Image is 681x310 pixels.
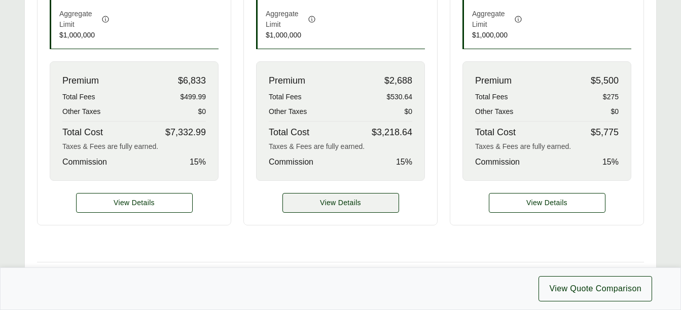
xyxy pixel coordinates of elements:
div: Taxes & Fees are fully earned. [62,141,206,152]
span: Total Fees [62,92,95,102]
span: View Details [114,198,155,208]
span: $3,218.64 [372,126,412,139]
button: View Quote Comparison [539,276,652,301]
span: Aggregate Limit [59,9,99,30]
span: Other Taxes [269,106,307,117]
span: Aggregate Limit [472,9,512,30]
span: $7,332.99 [165,126,206,139]
span: $6,833 [178,74,206,88]
span: Total Cost [475,126,516,139]
span: $0 [611,106,619,117]
button: View Details [489,193,605,213]
a: Option A details [76,193,193,213]
span: 15 % [602,156,619,168]
div: Taxes & Fees are fully earned. [269,141,412,152]
span: Other Taxes [475,106,513,117]
span: $1,000,000 [59,30,110,41]
span: Commission [269,156,313,168]
span: $1,000,000 [266,30,316,41]
span: $275 [603,92,619,102]
span: $0 [404,106,412,117]
span: Total Fees [269,92,302,102]
span: Total Cost [269,126,309,139]
span: $2,688 [384,74,412,88]
span: View Quote Comparison [549,283,641,295]
button: View Details [282,193,399,213]
span: $499.99 [180,92,206,102]
a: Option C details [489,193,605,213]
span: Other Taxes [62,106,100,117]
span: Premium [269,74,305,88]
span: $0 [198,106,206,117]
span: Premium [475,74,512,88]
span: $530.64 [386,92,412,102]
span: Commission [62,156,107,168]
span: View Details [526,198,567,208]
a: Option B details [282,193,399,213]
span: 15 % [396,156,412,168]
span: 15 % [190,156,206,168]
span: $5,500 [591,74,619,88]
span: Commission [475,156,520,168]
span: Premium [62,74,99,88]
span: $5,775 [591,126,619,139]
button: View Details [76,193,193,213]
span: $1,000,000 [472,30,522,41]
div: Taxes & Fees are fully earned. [475,141,619,152]
span: Total Fees [475,92,508,102]
span: Aggregate Limit [266,9,306,30]
span: Total Cost [62,126,103,139]
span: View Details [320,198,361,208]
